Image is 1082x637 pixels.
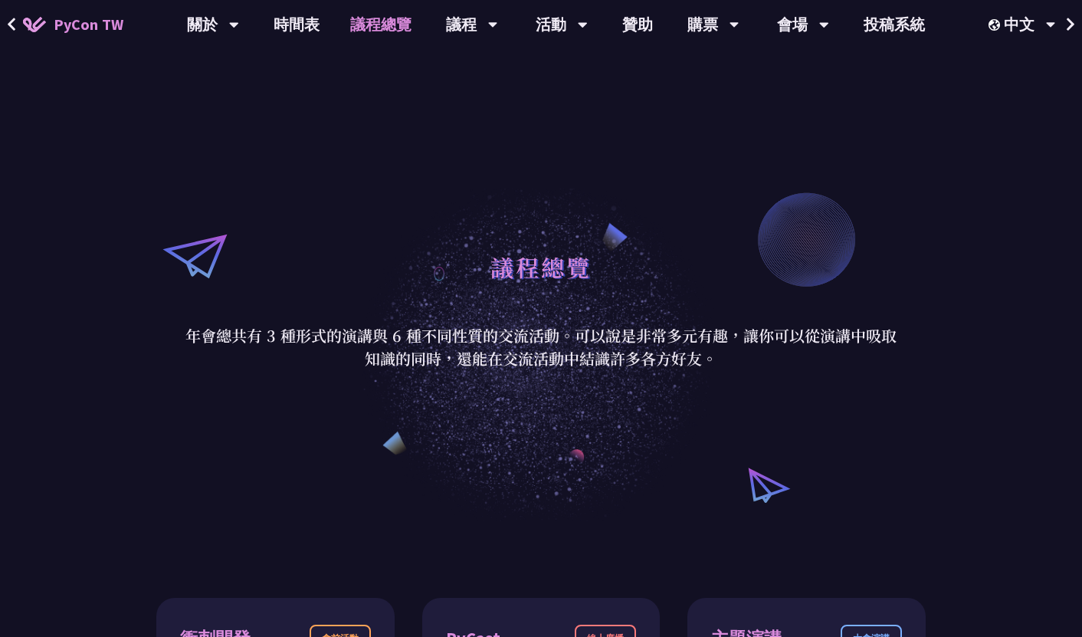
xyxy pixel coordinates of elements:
img: Home icon of PyCon TW 2025 [23,17,46,32]
span: PyCon TW [54,13,123,36]
a: PyCon TW [8,5,139,44]
h1: 議程總覽 [490,244,592,290]
p: 年會總共有 3 種形式的演講與 6 種不同性質的交流活動。可以說是非常多元有趣，讓你可以從演講中吸取知識的同時，還能在交流活動中結識許多各方好友。 [185,324,897,370]
img: Locale Icon [989,19,1004,31]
